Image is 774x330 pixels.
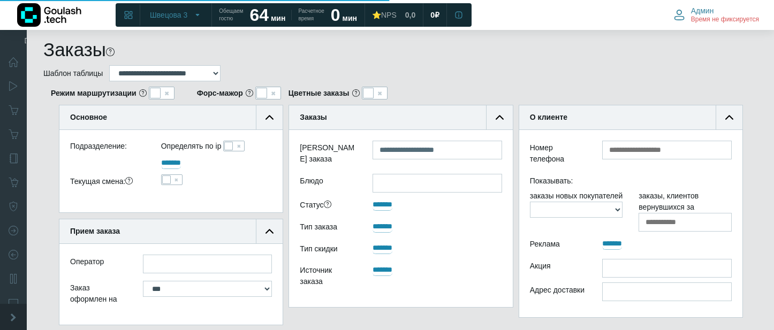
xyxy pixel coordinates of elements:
a: Обещаем гостю 64 мин Расчетное время 0 мин [213,5,363,25]
h1: Заказы [43,39,106,61]
label: Определять по ip [161,141,222,152]
div: Тип скидки [292,241,365,258]
label: [PERSON_NAME] заказа [292,141,365,168]
a: ⭐NPS 0,0 [366,5,422,25]
img: collapse [265,227,274,235]
strong: 0 [331,5,340,25]
div: ⭐ [372,10,397,20]
b: Заказы [300,113,327,121]
b: Основное [70,113,107,121]
span: NPS [381,11,397,19]
span: 0 [430,10,435,20]
div: Показывать: [522,174,740,190]
div: Номер телефона [522,141,595,168]
b: Прием заказа [70,227,120,235]
div: Статус [292,198,365,214]
img: Логотип компании Goulash.tech [17,3,81,27]
span: Швецова 3 [150,10,187,20]
label: Блюдо [292,174,365,193]
b: Цветные заказы [289,88,350,99]
img: collapse [725,113,733,121]
div: Тип заказа [292,220,365,236]
b: О клиенте [530,113,567,121]
span: Расчетное время [298,7,324,22]
label: Шаблон таблицы [43,68,103,79]
span: Обещаем гостю [219,7,243,22]
div: Адрес доставки [522,282,595,301]
div: заказы, клиентов вернувшихся за [631,190,740,232]
div: Реклама [522,237,595,254]
a: 0 ₽ [424,5,446,25]
div: Подразделение: [62,141,153,156]
div: Акция [522,259,595,278]
span: ₽ [435,10,439,20]
span: Время не фиксируется [691,16,759,24]
span: мин [343,14,357,22]
b: Режим маршрутизации [51,88,136,99]
b: Форс-мажор [197,88,243,99]
button: Админ Время не фиксируется [667,4,765,26]
div: Источник заказа [292,263,365,291]
span: Админ [691,6,714,16]
strong: 64 [249,5,269,25]
label: Оператор [70,256,104,267]
img: collapse [496,113,504,121]
div: заказы новых покупателей [522,190,631,232]
span: 0,0 [405,10,415,20]
span: мин [271,14,285,22]
img: collapse [265,113,274,121]
button: Швецова 3 [143,6,208,24]
div: Текущая смена: [62,174,153,191]
div: Заказ оформлен на [62,281,135,309]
